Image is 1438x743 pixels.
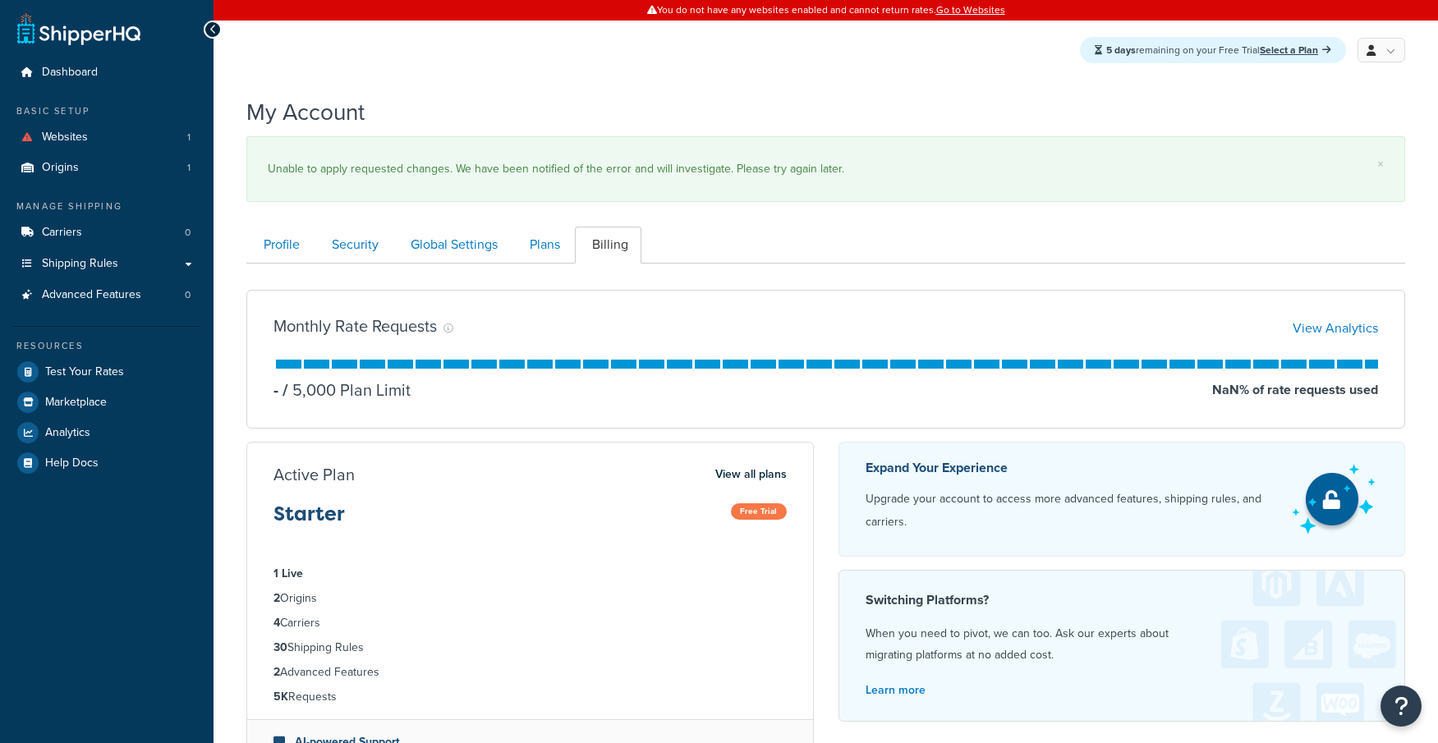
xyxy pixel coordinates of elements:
strong: 30 [273,639,287,656]
a: Global Settings [393,227,511,264]
a: Analytics [12,418,201,447]
div: remaining on your Free Trial [1080,37,1346,63]
li: Requests [273,688,787,706]
span: Analytics [45,426,90,440]
li: Shipping Rules [273,639,787,657]
span: Carriers [42,226,82,240]
a: Security [315,227,392,264]
div: Basic Setup [12,104,201,118]
strong: 2 [273,589,280,607]
a: Plans [512,227,573,264]
a: Shipping Rules [12,249,201,279]
a: Websites 1 [12,122,201,153]
a: Carriers 0 [12,218,201,248]
a: Expand Your Experience Upgrade your account to access more advanced features, shipping rules, and... [838,442,1406,557]
h3: Monthly Rate Requests [273,317,437,335]
a: Marketplace [12,388,201,417]
strong: 4 [273,614,280,631]
span: Marketplace [45,396,107,410]
span: 1 [187,131,191,144]
p: - [273,378,278,401]
span: Test Your Rates [45,365,124,379]
p: Expand Your Experience [866,456,1278,479]
li: Carriers [12,218,201,248]
div: Manage Shipping [12,200,201,213]
strong: 2 [273,663,280,681]
span: / [283,378,288,402]
li: Advanced Features [12,280,201,310]
a: Dashboard [12,57,201,88]
span: 0 [185,226,191,240]
a: View all plans [715,464,787,485]
a: Help Docs [12,448,201,478]
span: Dashboard [42,66,98,80]
a: ShipperHQ Home [17,12,140,45]
h3: Active Plan [273,466,355,484]
li: Origins [12,153,201,183]
span: Help Docs [45,456,99,470]
div: Resources [12,339,201,353]
a: Learn more [866,681,926,699]
span: Shipping Rules [42,257,118,271]
a: Billing [575,227,641,264]
li: Advanced Features [273,663,787,681]
span: Free Trial [731,503,787,520]
span: 1 [187,161,191,175]
li: Origins [273,589,787,608]
li: Carriers [273,614,787,632]
span: Websites [42,131,88,144]
a: Advanced Features 0 [12,280,201,310]
strong: 5K [273,688,288,705]
button: Open Resource Center [1381,686,1422,727]
p: When you need to pivot, we can too. Ask our experts about migrating platforms at no added cost. [866,623,1379,666]
a: View Analytics [1293,319,1378,337]
a: Test Your Rates [12,357,201,387]
h3: Starter [273,503,345,538]
div: Unable to apply requested changes. We have been notified of the error and will investigate. Pleas... [268,158,1384,181]
strong: 1 Live [273,565,303,582]
span: Advanced Features [42,288,141,302]
p: Upgrade your account to access more advanced features, shipping rules, and carriers. [866,488,1278,534]
a: Origins 1 [12,153,201,183]
a: Select a Plan [1260,43,1331,57]
a: × [1377,158,1384,171]
span: 0 [185,288,191,302]
p: 5,000 Plan Limit [278,378,411,401]
span: Origins [42,161,79,175]
a: Profile [246,227,313,264]
h4: Switching Platforms? [866,590,1379,610]
h1: My Account [246,96,365,128]
a: Go to Websites [936,2,1005,17]
p: NaN % of rate requests used [1212,378,1378,401]
strong: 5 days [1106,43,1136,57]
li: Websites [12,122,201,153]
